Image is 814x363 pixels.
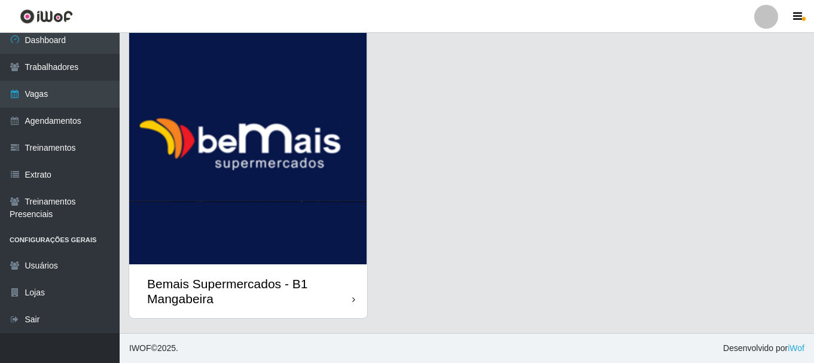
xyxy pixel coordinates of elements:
span: Desenvolvido por [723,342,804,355]
div: Bemais Supermercados - B1 Mangabeira [147,276,352,306]
img: CoreUI Logo [20,9,73,24]
a: iWof [788,343,804,353]
span: IWOF [129,343,151,353]
span: © 2025 . [129,342,178,355]
img: cardImg [129,28,367,264]
a: Bemais Supermercados - B1 Mangabeira [129,28,367,318]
